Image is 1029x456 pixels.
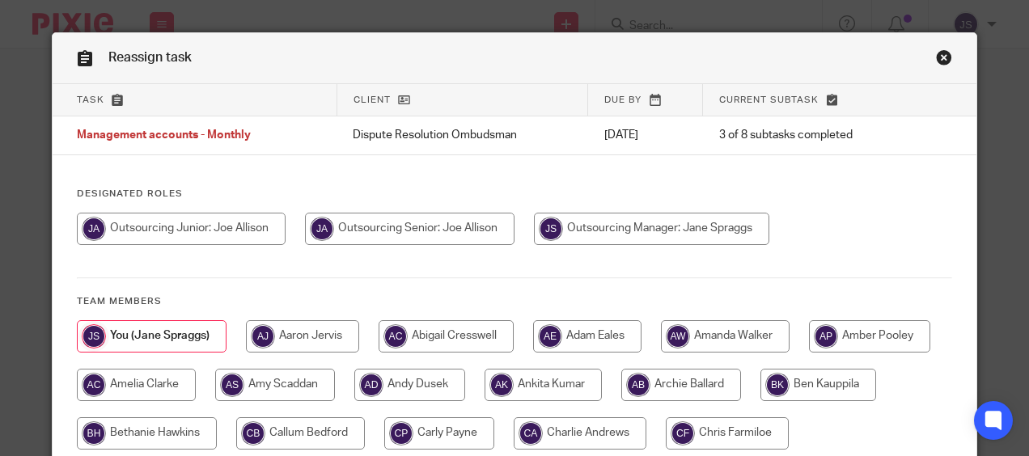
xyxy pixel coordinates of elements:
a: Close this dialog window [936,49,952,71]
h4: Team members [77,295,953,308]
td: 3 of 8 subtasks completed [703,116,915,155]
span: Task [77,95,104,104]
span: Reassign task [108,51,192,64]
span: Due by [604,95,642,104]
span: Management accounts - Monthly [77,130,251,141]
span: Client [354,95,391,104]
p: Dispute Resolution Ombudsman [353,127,572,143]
p: [DATE] [604,127,687,143]
h4: Designated Roles [77,188,953,201]
span: Current subtask [719,95,819,104]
